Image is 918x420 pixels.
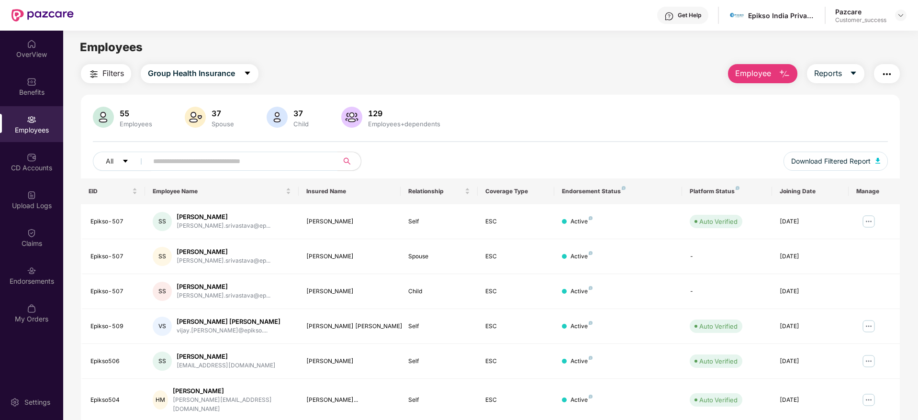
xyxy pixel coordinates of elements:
[780,322,841,331] div: [DATE]
[835,7,886,16] div: Pazcare
[699,321,738,331] div: Auto Verified
[291,109,311,118] div: 37
[210,120,236,128] div: Spouse
[780,252,841,261] div: [DATE]
[589,216,593,220] img: svg+xml;base64,PHN2ZyB4bWxucz0iaHR0cDovL3d3dy53My5vcmcvMjAwMC9zdmciIHdpZHRoPSI4IiBoZWlnaHQ9IjgiIH...
[177,212,270,221] div: [PERSON_NAME]
[897,11,905,19] img: svg+xml;base64,PHN2ZyBpZD0iRHJvcGRvd24tMzJ4MzIiIHhtbG5zPSJodHRwOi8vd3d3LnczLm9yZy8yMDAwL3N2ZyIgd2...
[791,156,871,166] span: Download Filtered Report
[102,67,124,79] span: Filters
[485,357,547,366] div: ESC
[185,107,206,128] img: svg+xml;base64,PHN2ZyB4bWxucz0iaHR0cDovL3d3dy53My5vcmcvMjAwMC9zdmciIHhtbG5zOnhsaW5rPSJodHRwOi8vd3...
[153,390,168,409] div: HM
[485,396,547,405] div: ESC
[408,252,470,261] div: Spouse
[408,188,462,195] span: Relationship
[299,178,401,204] th: Insured Name
[27,304,36,313] img: svg+xml;base64,PHN2ZyBpZD0iTXlfT3JkZXJzIiBkYXRhLW5hbWU9Ik15IE9yZGVycyIgeG1sbnM9Imh0dHA6Ly93d3cudz...
[90,322,137,331] div: Epikso-509
[589,286,593,290] img: svg+xml;base64,PHN2ZyB4bWxucz0iaHR0cDovL3d3dy53My5vcmcvMjAwMC9zdmciIHdpZHRoPSI4IiBoZWlnaHQ9IjgiIH...
[699,217,738,226] div: Auto Verified
[153,247,172,266] div: SS
[571,322,593,331] div: Active
[145,178,299,204] th: Employee Name
[177,291,270,300] div: [PERSON_NAME].srivastava@ep...
[690,188,764,195] div: Platform Status
[81,178,145,204] th: EID
[589,395,593,398] img: svg+xml;base64,PHN2ZyB4bWxucz0iaHR0cDovL3d3dy53My5vcmcvMjAwMC9zdmciIHdpZHRoPSI4IiBoZWlnaHQ9IjgiIH...
[341,107,362,128] img: svg+xml;base64,PHN2ZyB4bWxucz0iaHR0cDovL3d3dy53My5vcmcvMjAwMC9zdmciIHhtbG5zOnhsaW5rPSJodHRwOi8vd3...
[90,396,137,405] div: Epikso504
[408,322,470,331] div: Self
[22,398,53,407] div: Settings
[177,221,270,231] div: [PERSON_NAME].srivastava@ep...
[861,214,876,229] img: manageButton
[478,178,554,204] th: Coverage Type
[11,9,74,22] img: New Pazcare Logo
[90,252,137,261] div: Epikso-507
[89,188,130,195] span: EID
[306,322,393,331] div: [PERSON_NAME] [PERSON_NAME]
[291,120,311,128] div: Child
[153,188,284,195] span: Employee Name
[622,186,626,190] img: svg+xml;base64,PHN2ZyB4bWxucz0iaHR0cDovL3d3dy53My5vcmcvMjAwMC9zdmciIHdpZHRoPSI4IiBoZWlnaHQ9IjgiIH...
[748,11,815,20] div: Epikso India Private Limited
[90,287,137,296] div: Epikso-507
[88,68,100,80] img: svg+xml;base64,PHN2ZyB4bWxucz0iaHR0cDovL3d3dy53My5vcmcvMjAwMC9zdmciIHdpZHRoPSIyNCIgaGVpZ2h0PSIyNC...
[780,357,841,366] div: [DATE]
[728,64,797,83] button: Employee
[562,188,674,195] div: Endorsement Status
[850,69,857,78] span: caret-down
[735,67,771,79] span: Employee
[153,282,172,301] div: SS
[784,152,888,171] button: Download Filtered Report
[177,326,280,335] div: vijay.[PERSON_NAME]@epikso....
[306,357,393,366] div: [PERSON_NAME]
[571,396,593,405] div: Active
[27,115,36,124] img: svg+xml;base64,PHN2ZyBpZD0iRW1wbG95ZWVzIiB4bWxucz0iaHR0cDovL3d3dy53My5vcmcvMjAwMC9zdmciIHdpZHRoPS...
[408,217,470,226] div: Self
[10,398,20,407] img: svg+xml;base64,PHN2ZyBpZD0iU2V0dGluZy0yMHgyMCIgeG1sbnM9Imh0dHA6Ly93d3cudzMub3JnLzIwMDAvc3ZnIiB3aW...
[337,157,356,165] span: search
[141,64,258,83] button: Group Health Insurancecaret-down
[730,9,744,22] img: download.jpg
[772,178,849,204] th: Joining Date
[736,186,739,190] img: svg+xml;base64,PHN2ZyB4bWxucz0iaHR0cDovL3d3dy53My5vcmcvMjAwMC9zdmciIHdpZHRoPSI4IiBoZWlnaHQ9IjgiIH...
[699,395,738,405] div: Auto Verified
[153,317,172,336] div: VS
[80,40,143,54] span: Employees
[881,68,893,80] img: svg+xml;base64,PHN2ZyB4bWxucz0iaHR0cDovL3d3dy53My5vcmcvMjAwMC9zdmciIHdpZHRoPSIyNCIgaGVpZ2h0PSIyNC...
[118,109,154,118] div: 55
[306,287,393,296] div: [PERSON_NAME]
[485,322,547,331] div: ESC
[682,239,772,274] td: -
[861,319,876,334] img: manageButton
[118,120,154,128] div: Employees
[682,274,772,309] td: -
[485,252,547,261] div: ESC
[861,354,876,369] img: manageButton
[401,178,477,204] th: Relationship
[780,396,841,405] div: [DATE]
[807,64,864,83] button: Reportscaret-down
[306,252,393,261] div: [PERSON_NAME]
[27,153,36,162] img: svg+xml;base64,PHN2ZyBpZD0iQ0RfQWNjb3VudHMiIGRhdGEtbmFtZT0iQ0QgQWNjb3VudHMiIHhtbG5zPSJodHRwOi8vd3...
[408,287,470,296] div: Child
[267,107,288,128] img: svg+xml;base64,PHN2ZyB4bWxucz0iaHR0cDovL3d3dy53My5vcmcvMjAwMC9zdmciIHhtbG5zOnhsaW5rPSJodHRwOi8vd3...
[93,152,151,171] button: Allcaret-down
[177,317,280,326] div: [PERSON_NAME] [PERSON_NAME]
[306,217,393,226] div: [PERSON_NAME]
[177,352,276,361] div: [PERSON_NAME]
[589,356,593,360] img: svg+xml;base64,PHN2ZyB4bWxucz0iaHR0cDovL3d3dy53My5vcmcvMjAwMC9zdmciIHdpZHRoPSI4IiBoZWlnaHQ9IjgiIH...
[27,39,36,49] img: svg+xml;base64,PHN2ZyBpZD0iSG9tZSIgeG1sbnM9Imh0dHA6Ly93d3cudzMub3JnLzIwMDAvc3ZnIiB3aWR0aD0iMjAiIG...
[589,251,593,255] img: svg+xml;base64,PHN2ZyB4bWxucz0iaHR0cDovL3d3dy53My5vcmcvMjAwMC9zdmciIHdpZHRoPSI4IiBoZWlnaHQ9IjgiIH...
[835,16,886,24] div: Customer_success
[177,247,270,256] div: [PERSON_NAME]
[27,228,36,238] img: svg+xml;base64,PHN2ZyBpZD0iQ2xhaW0iIHhtbG5zPSJodHRwOi8vd3d3LnczLm9yZy8yMDAwL3N2ZyIgd2lkdGg9IjIwIi...
[875,158,880,164] img: svg+xml;base64,PHN2ZyB4bWxucz0iaHR0cDovL3d3dy53My5vcmcvMjAwMC9zdmciIHhtbG5zOnhsaW5rPSJodHRwOi8vd3...
[306,396,393,405] div: [PERSON_NAME]...
[779,68,790,80] img: svg+xml;base64,PHN2ZyB4bWxucz0iaHR0cDovL3d3dy53My5vcmcvMjAwMC9zdmciIHhtbG5zOnhsaW5rPSJodHRwOi8vd3...
[173,387,291,396] div: [PERSON_NAME]
[485,287,547,296] div: ESC
[81,64,131,83] button: Filters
